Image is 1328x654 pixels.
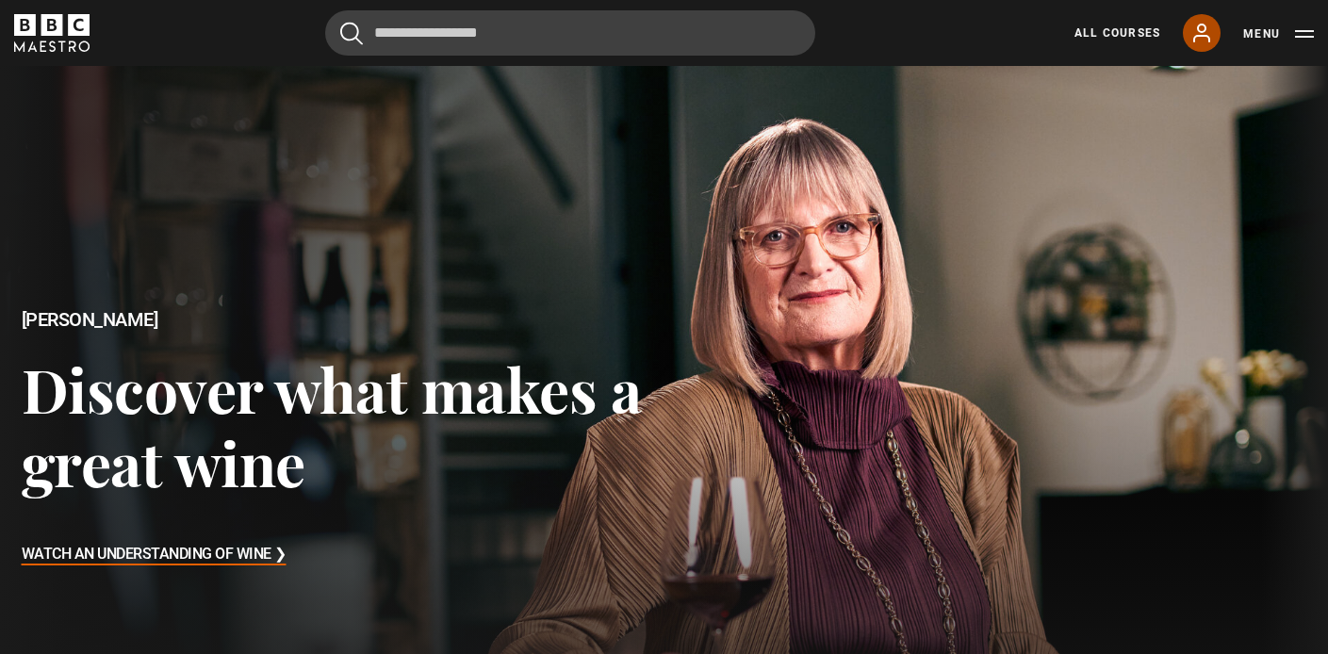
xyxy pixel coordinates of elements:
[14,14,90,52] svg: BBC Maestro
[1074,25,1160,41] a: All Courses
[325,10,815,56] input: Search
[22,541,287,569] h3: Watch An Understanding of Wine ❯
[340,22,363,45] button: Submit the search query
[22,309,664,331] h2: [PERSON_NAME]
[1243,25,1314,43] button: Toggle navigation
[22,352,664,499] h3: Discover what makes a great wine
